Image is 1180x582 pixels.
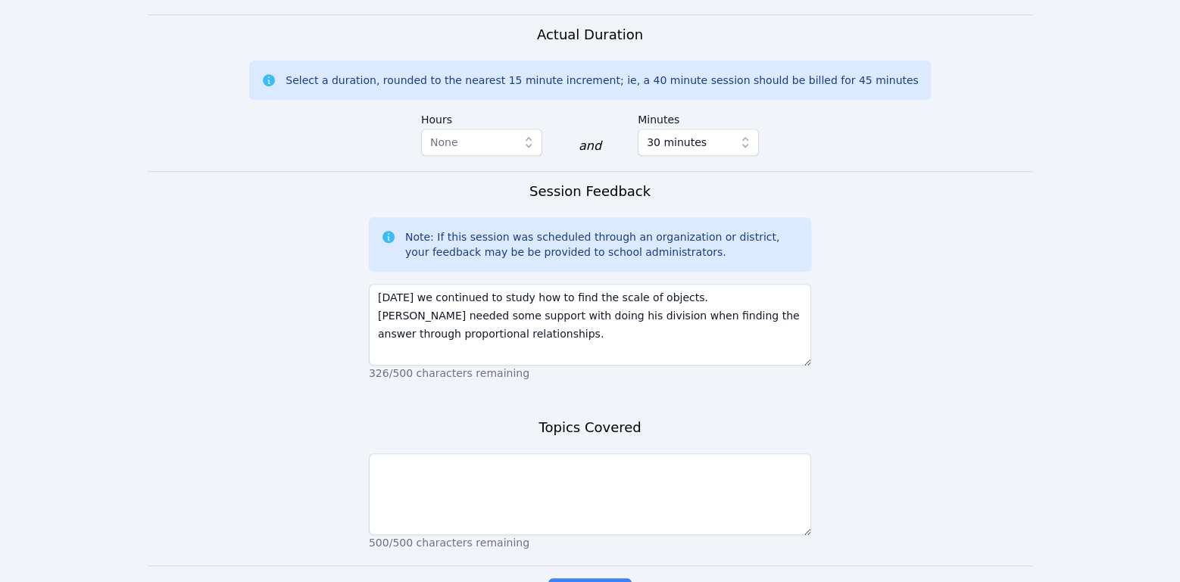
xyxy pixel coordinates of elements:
[537,24,643,45] h3: Actual Duration
[538,417,641,438] h3: Topics Covered
[369,366,811,381] p: 326/500 characters remaining
[647,133,707,151] span: 30 minutes
[405,229,799,260] div: Note: If this session was scheduled through an organization or district, your feedback may be be ...
[421,129,542,156] button: None
[421,106,542,129] label: Hours
[369,535,811,550] p: 500/500 characters remaining
[579,137,601,155] div: and
[529,181,651,202] h3: Session Feedback
[286,73,918,88] div: Select a duration, rounded to the nearest 15 minute increment; ie, a 40 minute session should be ...
[430,136,458,148] span: None
[369,284,811,366] textarea: [DATE] we continued to study how to find the scale of objects. [PERSON_NAME] needed some support ...
[638,129,759,156] button: 30 minutes
[638,106,759,129] label: Minutes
